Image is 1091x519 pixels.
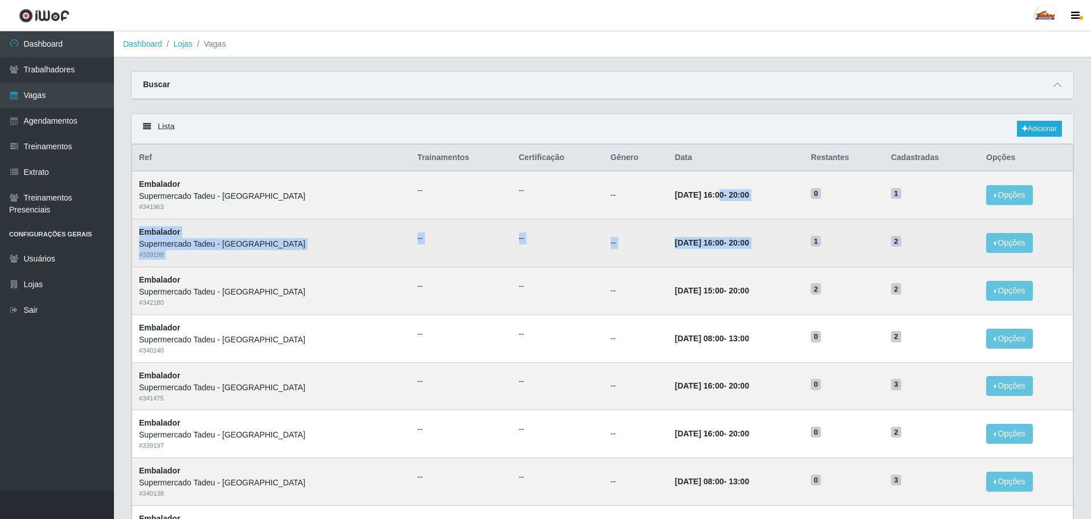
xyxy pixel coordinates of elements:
ul: -- [418,375,505,387]
ul: -- [519,280,597,292]
th: Data [668,145,804,171]
strong: Embalador [139,179,180,189]
div: # 340140 [139,346,404,355]
strong: - [675,334,749,343]
span: 3 [891,379,901,390]
strong: - [675,190,749,199]
ul: -- [519,471,597,483]
a: Dashboard [123,39,162,48]
time: [DATE] 16:00 [675,190,724,199]
strong: Embalador [139,371,180,380]
th: Restantes [804,145,884,171]
td: -- [604,362,668,410]
img: CoreUI Logo [19,9,70,23]
strong: Embalador [139,227,180,236]
td: -- [604,458,668,506]
time: [DATE] 16:00 [675,238,724,247]
time: [DATE] 08:00 [675,334,724,343]
span: 2 [891,331,901,342]
ul: -- [519,423,597,435]
div: Supermercado Tadeu - [GEOGRAPHIC_DATA] [139,429,404,441]
div: Supermercado Tadeu - [GEOGRAPHIC_DATA] [139,190,404,202]
button: Opções [986,329,1033,349]
th: Opções [979,145,1073,171]
div: Supermercado Tadeu - [GEOGRAPHIC_DATA] [139,286,404,298]
th: Ref [132,145,411,171]
nav: breadcrumb [114,31,1091,58]
time: 20:00 [729,238,749,247]
div: Supermercado Tadeu - [GEOGRAPHIC_DATA] [139,382,404,394]
ul: -- [418,423,505,435]
a: Adicionar [1017,121,1062,137]
time: 20:00 [729,190,749,199]
div: # 342180 [139,298,404,308]
time: [DATE] 16:00 [675,381,724,390]
td: -- [604,267,668,314]
time: 13:00 [729,477,749,486]
span: 1 [811,236,821,247]
span: 2 [891,236,901,247]
div: # 340138 [139,489,404,498]
ul: -- [418,471,505,483]
td: -- [604,219,668,267]
div: Supermercado Tadeu - [GEOGRAPHIC_DATA] [139,238,404,250]
time: 20:00 [729,286,749,295]
strong: - [675,238,749,247]
span: 0 [811,475,821,486]
th: Gênero [604,145,668,171]
strong: Buscar [143,80,170,89]
ul: -- [519,185,597,197]
th: Trainamentos [411,145,512,171]
span: 1 [891,188,901,199]
li: Vagas [193,38,226,50]
strong: - [675,477,749,486]
time: 20:00 [729,429,749,438]
td: -- [604,314,668,362]
div: Lista [132,114,1073,144]
button: Opções [986,185,1033,205]
ul: -- [519,232,597,244]
strong: - [675,429,749,438]
span: 2 [891,283,901,295]
button: Opções [986,472,1033,492]
ul: -- [519,375,597,387]
ul: -- [519,328,597,340]
span: 0 [811,188,821,199]
span: 0 [811,331,821,342]
a: Lojas [173,39,192,48]
div: # 339198 [139,250,404,260]
th: Certificação [512,145,604,171]
div: # 341475 [139,394,404,403]
div: Supermercado Tadeu - [GEOGRAPHIC_DATA] [139,334,404,346]
strong: Embalador [139,275,180,284]
strong: Embalador [139,418,180,427]
ul: -- [418,232,505,244]
time: [DATE] 08:00 [675,477,724,486]
div: Supermercado Tadeu - [GEOGRAPHIC_DATA] [139,477,404,489]
span: 3 [891,475,901,486]
td: -- [604,171,668,219]
button: Opções [986,281,1033,301]
strong: - [675,381,749,390]
time: 20:00 [729,381,749,390]
button: Opções [986,376,1033,396]
th: Cadastradas [884,145,979,171]
ul: -- [418,328,505,340]
div: # 341963 [139,202,404,212]
ul: -- [418,185,505,197]
ul: -- [418,280,505,292]
td: -- [604,410,668,458]
span: 2 [811,283,821,295]
span: 0 [811,427,821,438]
button: Opções [986,233,1033,253]
span: 0 [811,379,821,390]
time: [DATE] 15:00 [675,286,724,295]
div: # 339197 [139,441,404,451]
button: Opções [986,424,1033,444]
strong: Embalador [139,466,180,475]
span: 2 [891,427,901,438]
time: 13:00 [729,334,749,343]
strong: - [675,286,749,295]
time: [DATE] 16:00 [675,429,724,438]
strong: Embalador [139,323,180,332]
